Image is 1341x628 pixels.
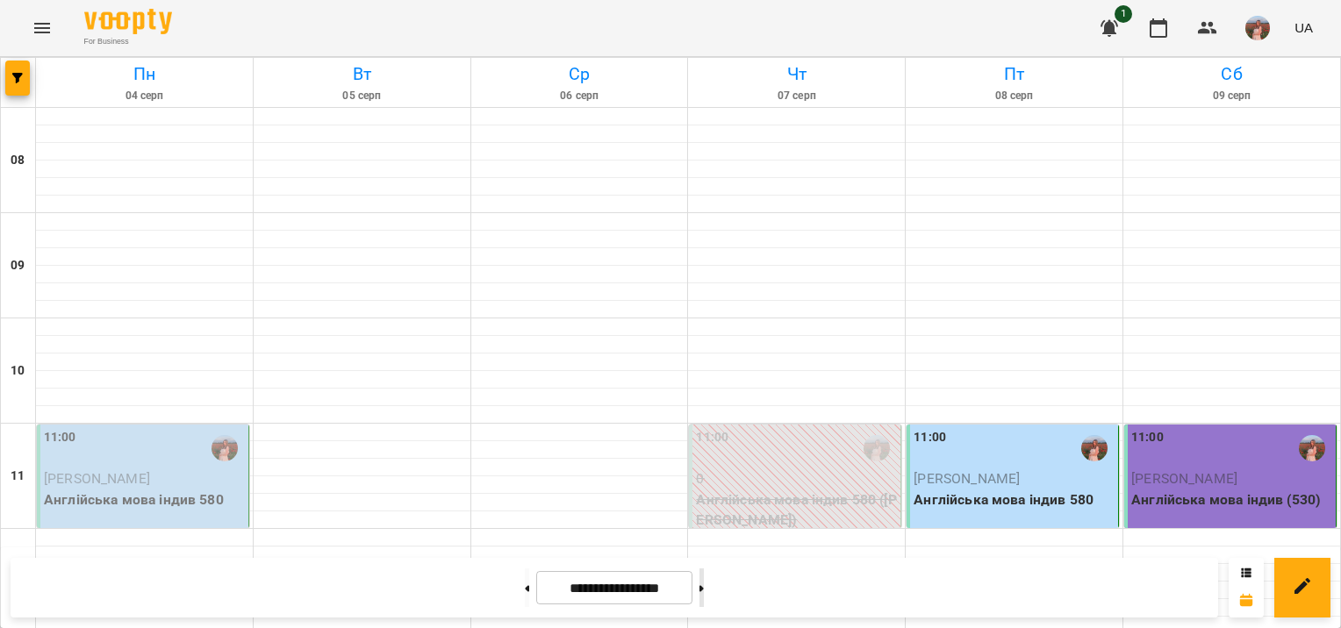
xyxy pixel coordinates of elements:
span: [PERSON_NAME] [1131,470,1237,487]
img: Анна Піскун [1081,435,1108,461]
img: Анна Піскун [1299,435,1325,461]
p: Англійська мова індив 580 [914,489,1115,510]
h6: Чт [691,61,902,88]
img: 048db166075239a293953ae74408eb65.jpg [1245,16,1270,40]
h6: 06 серп [474,88,685,104]
h6: 08 [11,151,25,170]
label: 11:00 [914,428,946,447]
span: [PERSON_NAME] [914,470,1020,487]
h6: 11 [11,467,25,486]
button: UA [1287,11,1320,44]
span: For Business [84,36,172,47]
p: 0 [696,468,897,489]
h6: 05 серп [256,88,468,104]
span: [PERSON_NAME] [44,470,150,487]
p: Англійська мова індив 580 [44,489,245,510]
h6: 07 серп [691,88,902,104]
button: Menu [21,7,63,49]
h6: Ср [474,61,685,88]
label: 11:00 [1131,428,1164,447]
img: Анна Піскун [212,435,238,461]
label: 11:00 [696,428,728,447]
h6: Пт [908,61,1120,88]
span: UA [1294,18,1313,37]
label: 11:00 [44,428,76,447]
p: Англійська мова індив (530) [1131,489,1332,510]
h6: 08 серп [908,88,1120,104]
h6: 09 [11,256,25,275]
img: Анна Піскун [864,435,890,461]
h6: 04 серп [39,88,250,104]
h6: Пн [39,61,250,88]
p: Англійська мова індив 580 ([PERSON_NAME]) [696,489,897,531]
h6: Вт [256,61,468,88]
h6: Сб [1126,61,1337,88]
img: Voopty Logo [84,9,172,34]
h6: 09 серп [1126,88,1337,104]
span: 1 [1115,5,1132,23]
h6: 10 [11,361,25,381]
